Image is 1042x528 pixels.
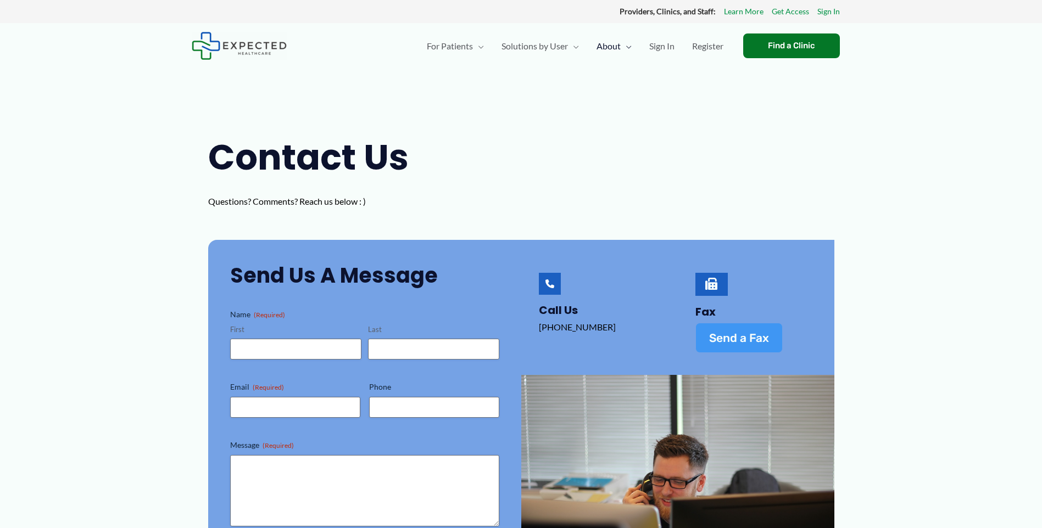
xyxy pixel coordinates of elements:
a: Sign In [640,27,683,65]
span: Menu Toggle [473,27,484,65]
a: Find a Clinic [743,33,840,58]
span: Menu Toggle [568,27,579,65]
a: Get Access [772,4,809,19]
a: Call Us [539,302,578,318]
span: About [597,27,621,65]
a: Call Us [539,273,561,295]
span: (Required) [263,441,294,450]
a: Send a Fax [695,323,783,353]
h1: Contact Us [208,133,433,182]
span: Menu Toggle [621,27,632,65]
span: Solutions by User [502,27,568,65]
p: Questions? Comments? Reach us below : ) [208,193,433,210]
span: For Patients [427,27,473,65]
legend: Name [230,309,285,320]
span: (Required) [254,311,285,319]
img: Expected Healthcare Logo - side, dark font, small [192,32,287,60]
h4: Fax [695,305,812,318]
span: Sign In [649,27,675,65]
h2: Send Us a Message [230,262,499,289]
label: Email [230,381,360,392]
a: Sign In [817,4,840,19]
a: For PatientsMenu Toggle [418,27,493,65]
span: Register [692,27,723,65]
a: Learn More [724,4,764,19]
label: Phone [369,381,499,392]
label: Message [230,440,499,451]
nav: Primary Site Navigation [418,27,732,65]
strong: Providers, Clinics, and Staff: [620,7,716,16]
label: Last [368,324,499,335]
a: AboutMenu Toggle [588,27,640,65]
a: Solutions by UserMenu Toggle [493,27,588,65]
span: (Required) [253,383,284,391]
p: [PHONE_NUMBER]‬‬ [539,319,656,335]
span: Send a Fax [709,332,769,344]
label: First [230,324,361,335]
a: Register [683,27,732,65]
